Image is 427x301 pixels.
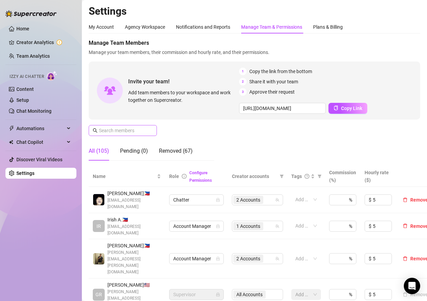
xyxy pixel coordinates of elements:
div: Manage Team & Permissions [241,23,302,31]
img: Chino Panyaco [93,194,104,205]
span: copy [334,106,338,110]
span: Irish A. 🇵🇭 [107,216,161,223]
span: question-circle [305,174,309,179]
span: 1 Accounts [236,222,260,230]
span: [EMAIL_ADDRESS][DOMAIN_NAME] [107,197,161,210]
span: lock [216,257,220,261]
div: Removed (67) [159,147,193,155]
span: [PERSON_NAME] 🇺🇸 [107,281,161,289]
span: [PERSON_NAME] 🇵🇭 [107,190,161,197]
span: delete [403,223,408,228]
span: Manage Team Members [89,39,420,47]
div: Open Intercom Messenger [404,278,420,294]
span: Creator accounts [232,173,277,180]
a: Settings [16,170,34,176]
span: Manage your team members, their commission and hourly rate, and their permissions. [89,49,420,56]
span: team [275,198,279,202]
span: Copy Link [341,106,362,111]
span: 3 [239,88,247,96]
span: lock [216,198,220,202]
span: Chatter [173,195,220,205]
span: team [275,257,279,261]
span: Name [93,173,156,180]
span: Tags [291,173,302,180]
div: All (105) [89,147,109,155]
span: Automations [16,123,65,134]
a: Creator Analytics exclamation-circle [16,37,71,48]
a: Setup [16,97,29,103]
span: Invite your team! [128,77,239,86]
span: Approve their request [249,88,295,96]
span: Share it with your team [249,78,298,85]
span: filter [316,171,323,181]
span: filter [278,171,285,181]
div: Pending (0) [120,147,148,155]
span: [PERSON_NAME] 🇵🇭 [107,242,161,249]
span: info-circle [182,174,187,179]
th: Name [89,166,165,187]
img: Allen Valenzuela [93,253,104,264]
span: [EMAIL_ADDRESS][DOMAIN_NAME] [107,223,161,236]
span: delete [403,256,408,261]
span: [PERSON_NAME][EMAIL_ADDRESS][PERSON_NAME][DOMAIN_NAME] [107,249,161,275]
img: logo-BBDzfeDw.svg [5,10,57,17]
span: 2 Accounts [236,255,260,262]
span: Account Manager [173,221,220,231]
a: Configure Permissions [189,170,212,183]
span: 2 Accounts [233,255,263,263]
span: 2 Accounts [236,196,260,204]
img: Chat Copilot [9,140,13,145]
span: Add team members to your workspace and work together on Supercreator. [128,89,236,104]
th: Hourly rate ($) [360,166,396,187]
span: 2 [239,78,247,85]
span: team [275,224,279,228]
div: Plans & Billing [313,23,343,31]
span: Role [169,174,179,179]
span: 2 Accounts [233,196,263,204]
span: 1 Accounts [233,222,263,230]
span: lock [216,224,220,228]
a: Chat Monitoring [16,108,51,114]
input: Search members [99,127,147,134]
a: Discover Viral Videos [16,157,62,162]
span: IR [97,222,101,230]
span: Chat Copilot [16,137,65,148]
h2: Settings [89,5,420,18]
div: Agency Workspace [125,23,165,31]
span: thunderbolt [9,126,14,131]
span: lock [216,292,220,297]
th: Commission (%) [325,166,360,187]
span: Supervisor [173,289,220,300]
span: search [93,128,98,133]
img: AI Chatter [47,71,57,81]
a: Team Analytics [16,53,50,59]
span: delete [403,197,408,202]
span: Izzy AI Chatter [10,73,44,80]
a: Content [16,86,34,92]
span: Copy the link from the bottom [249,68,312,75]
a: Home [16,26,29,31]
span: filter [280,174,284,178]
span: Account Manager [173,254,220,264]
span: GR [95,291,102,298]
span: filter [318,174,322,178]
button: Copy Link [328,103,367,114]
span: 1 [239,68,247,75]
div: Notifications and Reports [176,23,230,31]
div: My Account [89,23,114,31]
